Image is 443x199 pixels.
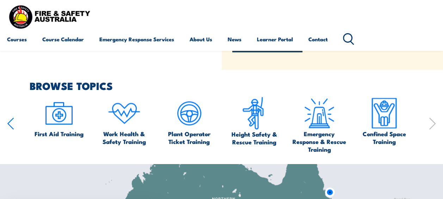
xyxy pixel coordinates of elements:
span: First Aid Training [35,130,84,138]
a: Work Health & Safety Training [95,97,153,145]
a: Plant Operator Ticket Training [160,97,219,145]
a: News [228,31,241,48]
img: icon-2 [42,97,75,130]
img: Emergency Response Icon [303,97,336,130]
a: Contact [308,31,328,48]
img: icon-4 [107,97,141,130]
a: Emergency Response Services [99,31,174,48]
img: icon-5 [173,97,206,130]
span: Confined Space Training [355,130,414,145]
a: About Us [190,31,212,48]
a: Confined Space Training [355,97,414,145]
a: Emergency Response & Rescue Training [290,97,349,153]
span: Work Health & Safety Training [95,130,153,145]
span: Height Safety & Rescue Training [225,130,283,146]
a: Learner Portal [257,31,293,48]
img: Confined Space Icon [368,97,401,130]
a: Height Safety & Rescue Training [225,97,283,146]
span: Emergency Response & Rescue Training [290,130,349,153]
h2: BROWSE TOPICS [30,81,436,90]
img: icon-6 [238,97,271,130]
a: First Aid Training [35,97,84,138]
a: Course Calendar [42,31,84,48]
span: Plant Operator Ticket Training [160,130,219,145]
a: Courses [7,31,27,48]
